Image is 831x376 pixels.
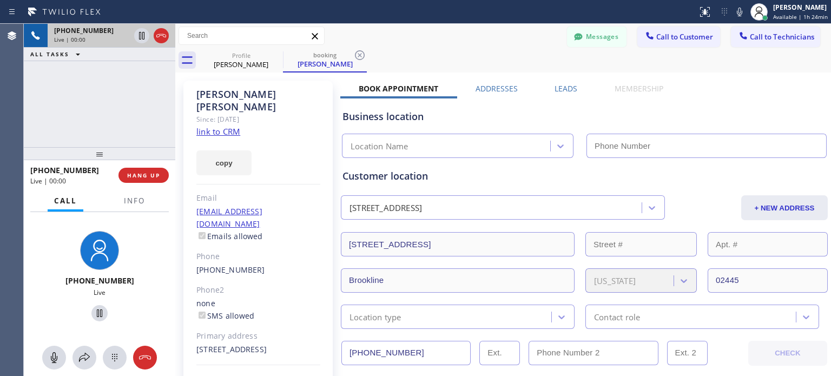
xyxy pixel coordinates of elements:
[349,311,401,323] div: Location type
[127,171,160,179] span: HANG UP
[615,83,663,94] label: Membership
[708,268,828,293] input: ZIP
[341,341,471,365] input: Phone Number
[24,48,91,61] button: ALL TASKS
[341,268,575,293] input: City
[117,190,151,212] button: Info
[199,312,206,319] input: SMS allowed
[200,51,282,60] div: Profile
[118,168,169,183] button: HANG UP
[731,27,820,47] button: Call to Technicians
[196,113,320,126] div: Since: [DATE]
[196,126,240,137] a: link to CRM
[741,195,828,220] button: + NEW ADDRESS
[134,28,149,43] button: Hold Customer
[179,27,324,44] input: Search
[732,4,747,19] button: Mute
[42,346,66,370] button: Mute
[196,265,265,275] a: [PHONE_NUMBER]
[351,140,408,153] div: Location Name
[196,344,320,356] div: [STREET_ADDRESS]
[54,36,85,43] span: Live | 00:00
[48,190,83,212] button: Call
[200,60,282,69] div: [PERSON_NAME]
[567,27,626,47] button: Messages
[196,284,320,296] div: Phone2
[349,202,422,214] div: [STREET_ADDRESS]
[342,109,826,124] div: Business location
[94,288,105,297] span: Live
[54,26,114,35] span: [PHONE_NUMBER]
[773,13,828,21] span: Available | 1h 24min
[65,275,134,286] span: [PHONE_NUMBER]
[748,341,827,366] button: CHECK
[667,341,708,365] input: Ext. 2
[750,32,814,42] span: Call to Technicians
[200,48,282,72] div: Lisa Podell
[154,28,169,43] button: Hang up
[585,232,697,256] input: Street #
[359,83,438,94] label: Book Appointment
[196,192,320,205] div: Email
[284,48,366,71] div: Adam Kelly
[341,232,575,256] input: Address
[196,231,263,241] label: Emails allowed
[199,232,206,239] input: Emails allowed
[637,27,720,47] button: Call to Customer
[196,206,262,229] a: [EMAIL_ADDRESS][DOMAIN_NAME]
[196,88,320,113] div: [PERSON_NAME] [PERSON_NAME]
[196,150,252,175] button: copy
[342,169,826,183] div: Customer location
[196,250,320,263] div: Phone
[54,196,77,206] span: Call
[529,341,658,365] input: Phone Number 2
[555,83,577,94] label: Leads
[196,311,254,321] label: SMS allowed
[773,3,828,12] div: [PERSON_NAME]
[196,298,320,322] div: none
[133,346,157,370] button: Hang up
[91,305,108,321] button: Hold Customer
[124,196,145,206] span: Info
[30,176,66,186] span: Live | 00:00
[196,330,320,342] div: Primary address
[284,59,366,69] div: [PERSON_NAME]
[72,346,96,370] button: Open directory
[476,83,518,94] label: Addresses
[284,51,366,59] div: booking
[30,165,99,175] span: [PHONE_NUMBER]
[656,32,713,42] span: Call to Customer
[594,311,640,323] div: Contact role
[30,50,69,58] span: ALL TASKS
[708,232,828,256] input: Apt. #
[479,341,520,365] input: Ext.
[103,346,127,370] button: Open dialpad
[586,134,827,158] input: Phone Number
